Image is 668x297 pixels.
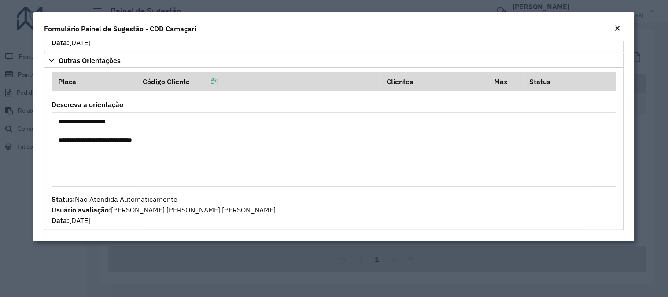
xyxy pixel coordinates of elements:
[52,216,69,225] strong: Data:
[190,77,218,86] a: Copiar
[52,195,276,225] span: Não Atendida Automaticamente [PERSON_NAME] [PERSON_NAME] [PERSON_NAME] [DATE]
[612,23,624,34] button: Close
[44,53,624,68] a: Outras Orientações
[52,72,137,90] th: Placa
[614,25,621,32] em: Fechar
[59,57,121,64] span: Outras Orientações
[44,23,196,34] h4: Formulário Painel de Sugestão - CDD Camaçari
[52,195,75,204] strong: Status:
[44,68,624,230] div: Outras Orientações
[381,72,488,90] th: Clientes
[137,72,381,90] th: Código Cliente
[52,38,69,47] strong: Data:
[488,72,524,90] th: Max
[524,72,616,90] th: Status
[52,99,123,110] label: Descreva a orientação
[52,205,111,214] strong: Usuário avaliação:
